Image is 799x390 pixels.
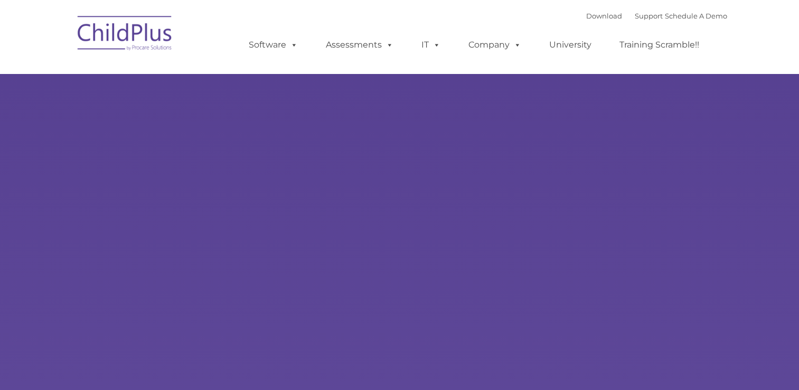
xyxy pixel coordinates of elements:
a: Software [238,34,308,55]
a: Download [586,12,622,20]
a: Support [635,12,663,20]
a: Training Scramble!! [609,34,710,55]
a: Assessments [315,34,404,55]
a: University [539,34,602,55]
a: Schedule A Demo [665,12,727,20]
font: | [586,12,727,20]
a: IT [411,34,451,55]
img: ChildPlus by Procare Solutions [72,8,178,61]
a: Company [458,34,532,55]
